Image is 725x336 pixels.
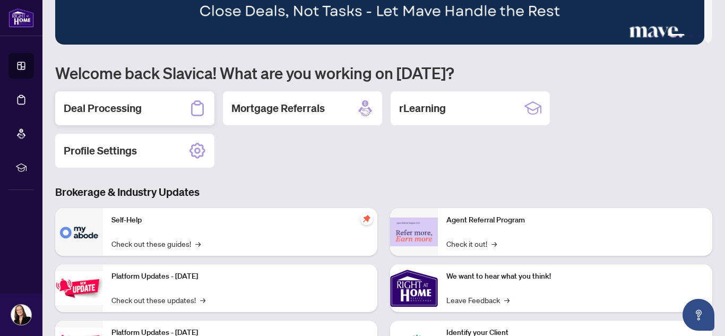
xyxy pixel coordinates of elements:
[446,271,704,282] p: We want to hear what you think!
[697,34,702,38] button: 5
[491,238,497,249] span: →
[651,34,655,38] button: 1
[111,294,205,306] a: Check out these updates!→
[200,294,205,306] span: →
[111,238,201,249] a: Check out these guides!→
[446,238,497,249] a: Check it out!→
[55,63,712,83] h1: Welcome back Slavica! What are you working on [DATE]?
[55,271,103,305] img: Platform Updates - July 21, 2025
[399,101,446,116] h2: rLearning
[689,34,693,38] button: 4
[231,101,325,116] h2: Mortgage Referrals
[446,294,510,306] a: Leave Feedback→
[360,212,373,225] span: pushpin
[111,271,369,282] p: Platform Updates - [DATE]
[64,101,142,116] h2: Deal Processing
[11,305,31,325] img: Profile Icon
[111,214,369,226] p: Self-Help
[55,185,712,200] h3: Brokerage & Industry Updates
[668,34,685,38] button: 3
[446,214,704,226] p: Agent Referral Program
[504,294,510,306] span: →
[8,8,34,28] img: logo
[55,208,103,256] img: Self-Help
[659,34,663,38] button: 2
[64,143,137,158] h2: Profile Settings
[390,218,438,247] img: Agent Referral Program
[195,238,201,249] span: →
[683,299,714,331] button: Open asap
[390,264,438,312] img: We want to hear what you think!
